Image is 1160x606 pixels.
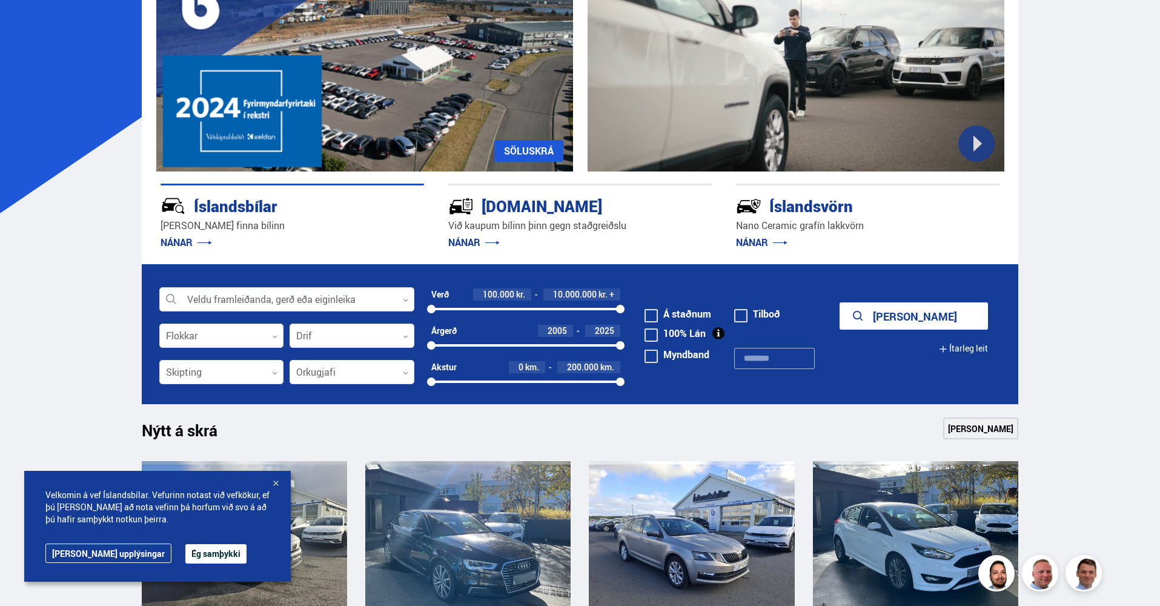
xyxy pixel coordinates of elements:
p: Nano Ceramic grafín lakkvörn [736,219,999,233]
label: Myndband [645,350,709,359]
div: Akstur [431,362,457,372]
img: JRvxyua_JYH6wB4c.svg [161,193,186,219]
p: [PERSON_NAME] finna bílinn [161,219,424,233]
span: Velkomin á vef Íslandsbílar. Vefurinn notast við vefkökur, ef þú [PERSON_NAME] að nota vefinn þá ... [45,489,270,525]
span: 0 [519,361,523,373]
span: 200.000 [567,361,598,373]
span: + [609,290,614,299]
label: Tilboð [734,309,780,319]
span: km. [525,362,539,372]
span: 2025 [595,325,614,336]
a: [PERSON_NAME] upplýsingar [45,544,171,563]
span: 10.000.000 [553,288,597,300]
label: Á staðnum [645,309,711,319]
button: Ítarleg leit [939,335,988,362]
img: tr5P-W3DuiFaO7aO.svg [448,193,474,219]
a: SÖLUSKRÁ [494,140,563,162]
img: FbJEzSuNWCJXmdc-.webp [1067,557,1104,593]
h1: Nýtt á skrá [142,421,239,447]
div: Árgerð [431,326,457,336]
button: Ég samþykki [185,544,247,564]
a: NÁNAR [736,236,787,249]
div: Verð [431,290,449,299]
div: Íslandsvörn [736,195,956,216]
label: 100% Lán [645,328,706,338]
div: Íslandsbílar [161,195,381,216]
span: 2005 [548,325,567,336]
button: Opna LiveChat spjallviðmót [10,5,46,41]
span: 100.000 [483,288,514,300]
img: siFngHWaQ9KaOqBr.png [1024,557,1060,593]
p: Við kaupum bílinn þinn gegn staðgreiðslu [448,219,712,233]
div: [DOMAIN_NAME] [448,195,669,216]
img: nhp88E3Fdnt1Opn2.png [980,557,1016,593]
img: -Svtn6bYgwAsiwNX.svg [736,193,761,219]
a: [PERSON_NAME] [943,418,1018,439]
a: NÁNAR [448,236,500,249]
span: kr. [598,290,608,299]
span: kr. [516,290,525,299]
a: NÁNAR [161,236,212,249]
span: km. [600,362,614,372]
button: [PERSON_NAME] [840,302,988,330]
